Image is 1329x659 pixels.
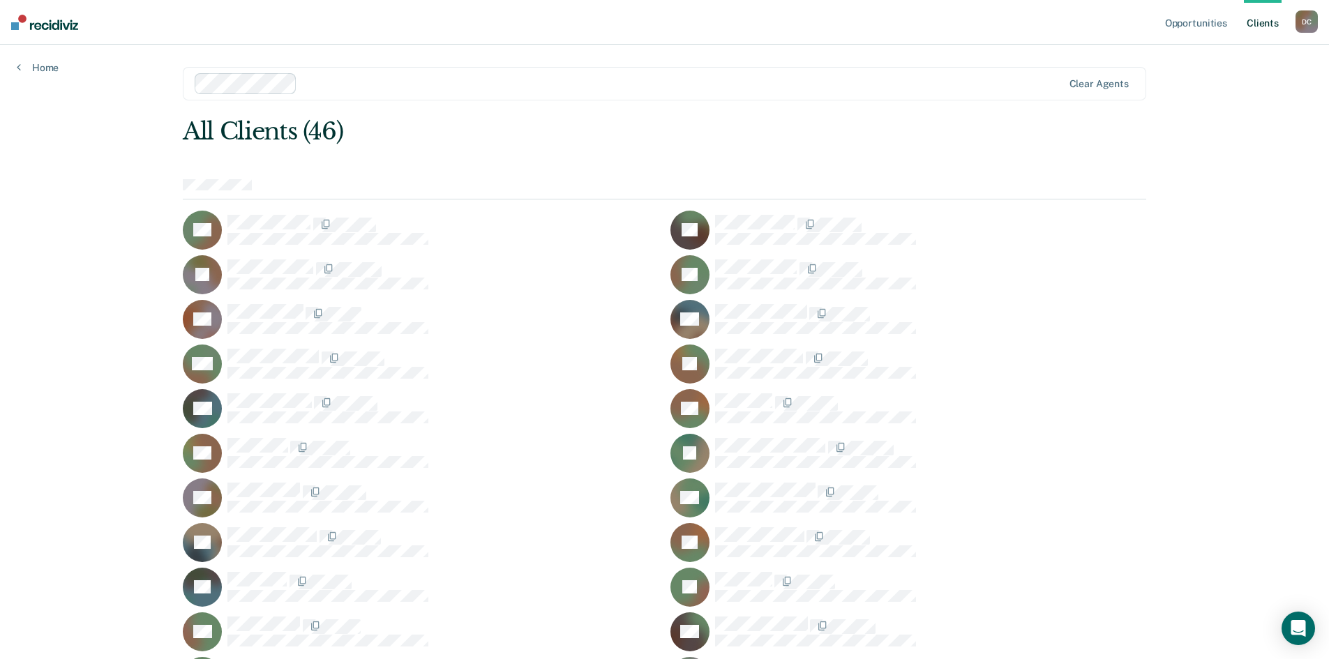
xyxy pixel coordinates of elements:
button: DC [1296,10,1318,33]
div: Open Intercom Messenger [1282,612,1315,645]
img: Recidiviz [11,15,78,30]
div: Clear agents [1069,78,1129,90]
a: Home [17,61,59,74]
div: All Clients (46) [183,117,954,146]
div: D C [1296,10,1318,33]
